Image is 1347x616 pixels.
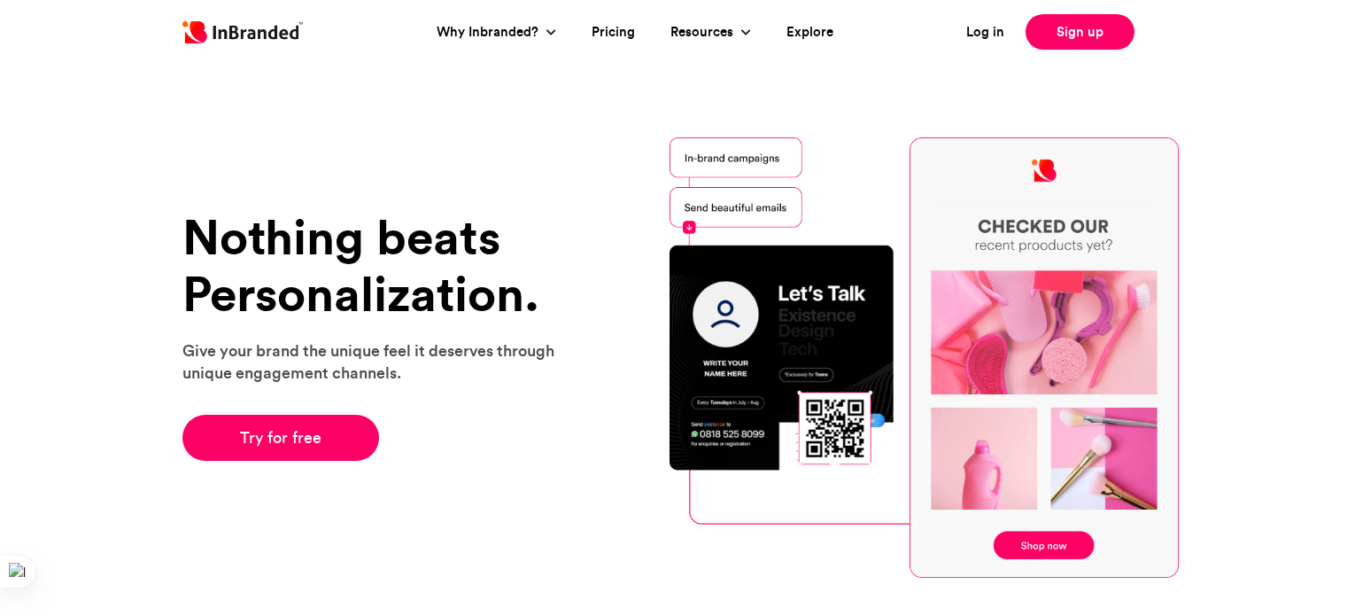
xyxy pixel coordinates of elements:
img: Inbranded [182,21,303,43]
a: Try for free [182,415,380,461]
a: Resources [670,22,738,43]
a: Log in [966,22,1004,43]
p: Give your brand the unique feel it deserves through unique engagement channels. [182,339,577,384]
a: Sign up [1026,14,1134,50]
h1: Nothing beats Personalization. [182,209,577,322]
a: Pricing [592,22,635,43]
a: Explore [786,22,833,43]
a: Why Inbranded? [437,22,543,43]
